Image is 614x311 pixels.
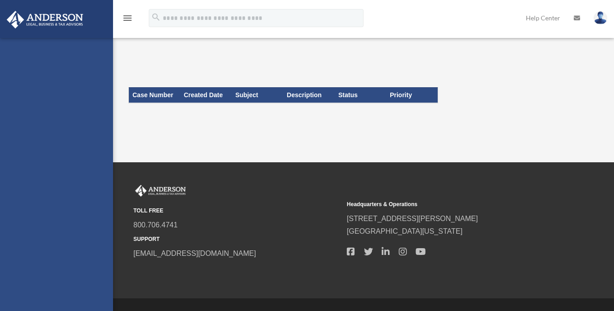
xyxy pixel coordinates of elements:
[335,87,386,103] th: Status
[386,87,438,103] th: Priority
[347,215,478,222] a: [STREET_ADDRESS][PERSON_NAME]
[347,200,554,209] small: Headquarters & Operations
[122,16,133,24] a: menu
[594,11,607,24] img: User Pic
[133,206,340,216] small: TOLL FREE
[231,87,283,103] th: Subject
[133,250,256,257] a: [EMAIL_ADDRESS][DOMAIN_NAME]
[4,11,86,28] img: Anderson Advisors Platinum Portal
[129,87,180,103] th: Case Number
[347,227,463,235] a: [GEOGRAPHIC_DATA][US_STATE]
[122,13,133,24] i: menu
[133,221,178,229] a: 800.706.4741
[151,12,161,22] i: search
[180,87,231,103] th: Created Date
[133,235,340,244] small: SUPPORT
[283,87,335,103] th: Description
[133,185,188,197] img: Anderson Advisors Platinum Portal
